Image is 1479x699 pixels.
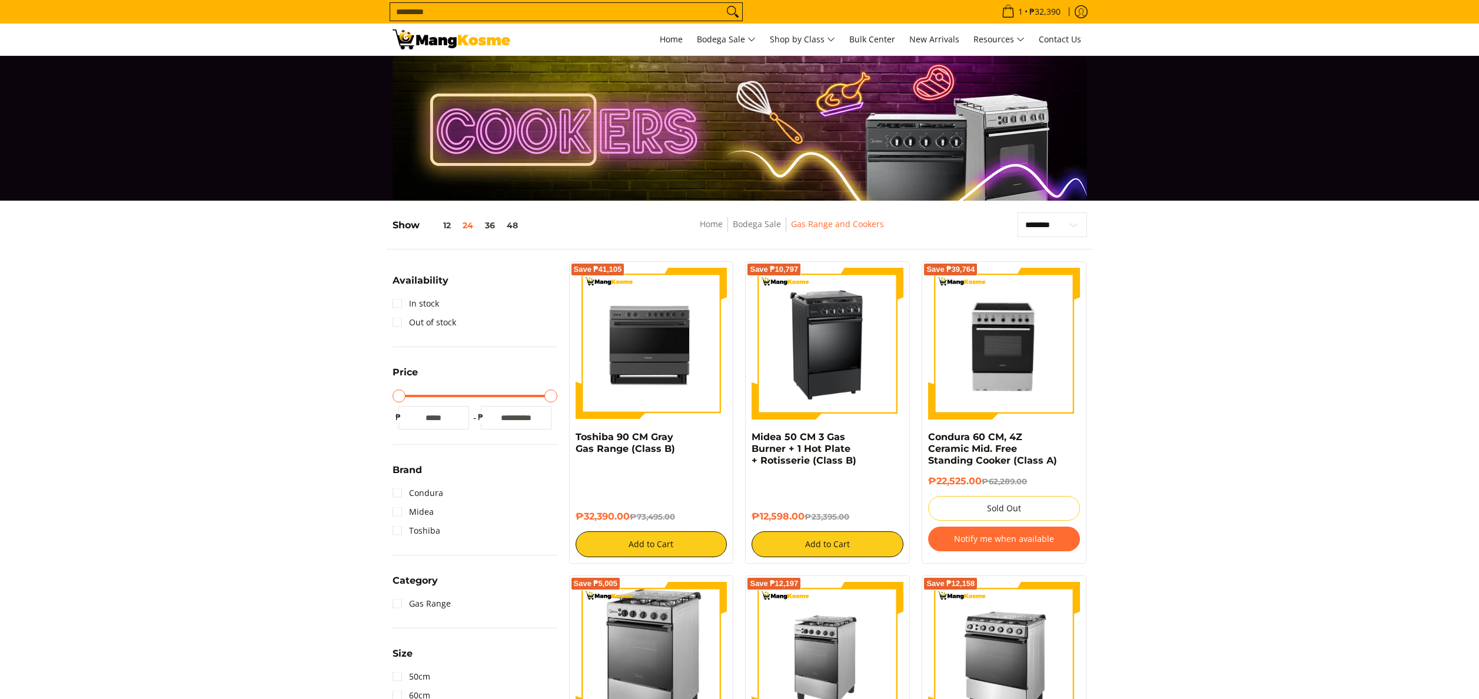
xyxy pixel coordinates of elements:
[393,368,418,386] summary: Open
[928,527,1080,551] button: Notify me when available
[576,531,727,557] button: Add to Cart
[393,649,413,667] summary: Open
[393,411,404,423] span: ₱
[393,576,438,594] summary: Open
[393,219,524,231] h5: Show
[393,29,510,49] img: Gas Cookers &amp; Rangehood l Mang Kosme: Home Appliances Warehouse Sale
[576,431,675,454] a: Toshiba 90 CM Gray Gas Range (Class B)
[616,217,969,244] nav: Breadcrumbs
[393,368,418,377] span: Price
[393,649,413,658] span: Size
[700,218,723,229] a: Home
[928,496,1080,521] button: Sold Out
[393,667,430,686] a: 50cm
[752,531,903,557] button: Add to Cart
[393,276,448,285] span: Availability
[733,218,781,229] a: Bodega Sale
[393,576,438,585] span: Category
[752,431,856,466] a: Midea 50 CM 3 Gas Burner + 1 Hot Plate + Rotisserie (Class B)
[393,276,448,294] summary: Open
[750,580,798,587] span: Save ₱12,197
[654,24,689,55] a: Home
[574,580,618,587] span: Save ₱5,005
[1028,8,1062,16] span: ₱32,390
[805,512,849,521] del: ₱23,395.00
[697,32,756,47] span: Bodega Sale
[420,221,457,230] button: 12
[660,34,683,45] span: Home
[393,521,440,540] a: Toshiba
[393,484,443,502] a: Condura
[393,313,456,332] a: Out of stock
[928,475,1080,487] h6: ₱22,525.00
[909,34,959,45] span: New Arrivals
[393,465,422,475] span: Brand
[576,511,727,522] h6: ₱32,390.00
[750,266,798,273] span: Save ₱10,797
[843,24,901,55] a: Bulk Center
[1039,34,1081,45] span: Contact Us
[691,24,762,55] a: Bodega Sale
[770,32,835,47] span: Shop by Class
[393,502,434,521] a: Midea
[791,218,884,229] a: Gas Range and Cookers
[501,221,524,230] button: 48
[928,431,1057,466] a: Condura 60 CM, 4Z Ceramic Mid. Free Standing Cooker (Class A)
[764,24,841,55] a: Shop by Class
[393,465,422,484] summary: Open
[973,32,1025,47] span: Resources
[576,268,727,419] img: toshiba-90-cm-5-burner-gas-range-gray-full-view-mang-kosme
[479,221,501,230] button: 36
[760,268,895,420] img: Midea 50 CM 3 Gas Burner + 1 Hot Plate + Rotisserie (Class B)
[457,221,479,230] button: 24
[393,294,439,313] a: In stock
[998,5,1064,18] span: •
[574,266,622,273] span: Save ₱41,105
[752,511,903,522] h6: ₱12,598.00
[968,24,1031,55] a: Resources
[1016,8,1025,16] span: 1
[926,266,975,273] span: Save ₱39,764
[393,594,451,613] a: Gas Range
[1033,24,1087,55] a: Contact Us
[849,34,895,45] span: Bulk Center
[723,3,742,21] button: Search
[522,24,1087,55] nav: Main Menu
[982,477,1027,486] del: ₱62,289.00
[630,512,675,521] del: ₱73,495.00
[475,411,487,423] span: ₱
[928,268,1080,420] img: Condura 60 CM, 4Z Ceramic Mid. Free Standing Cooker (Class A)
[926,580,975,587] span: Save ₱12,158
[903,24,965,55] a: New Arrivals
